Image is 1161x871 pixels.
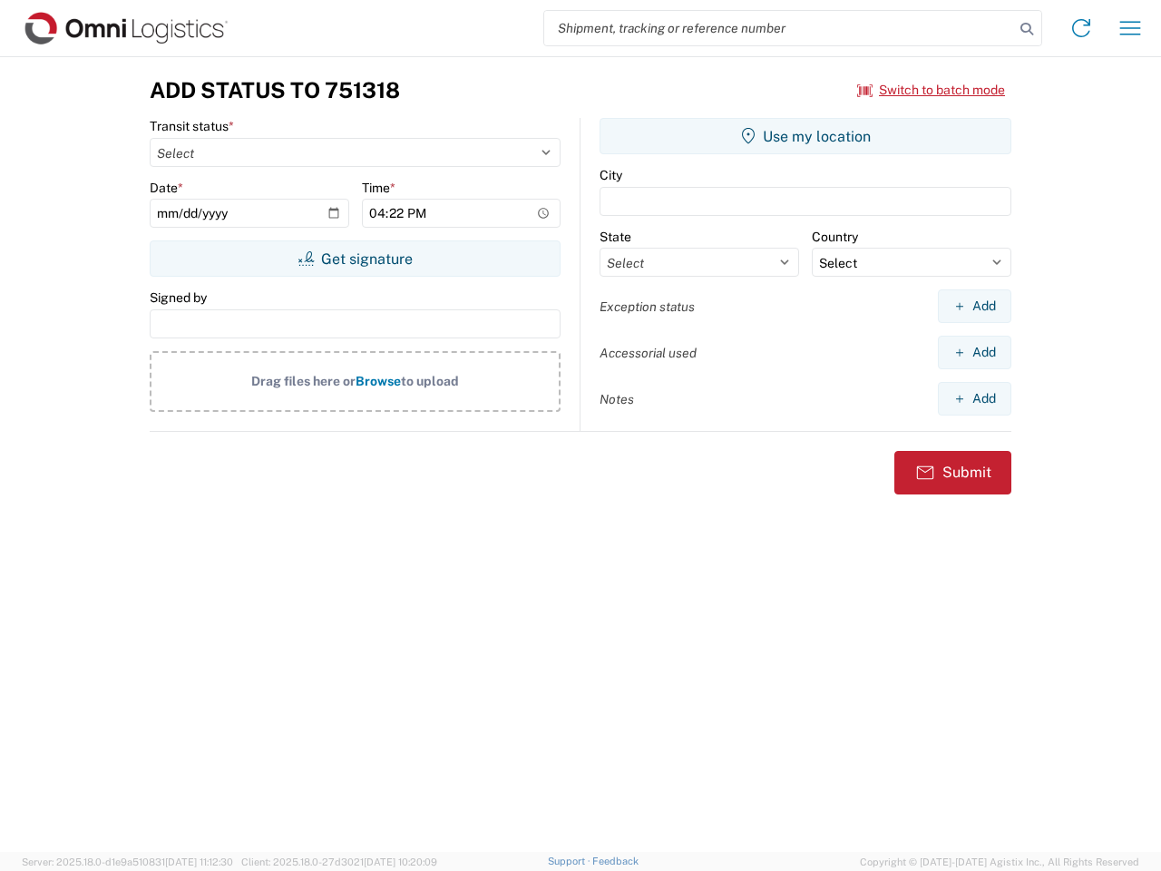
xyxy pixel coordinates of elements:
[938,382,1011,416] button: Add
[548,856,593,866] a: Support
[401,374,459,388] span: to upload
[860,854,1139,870] span: Copyright © [DATE]-[DATE] Agistix Inc., All Rights Reserved
[150,180,183,196] label: Date
[857,75,1005,105] button: Switch to batch mode
[600,118,1011,154] button: Use my location
[600,298,695,315] label: Exception status
[356,374,401,388] span: Browse
[362,180,395,196] label: Time
[165,856,233,867] span: [DATE] 11:12:30
[251,374,356,388] span: Drag files here or
[544,11,1014,45] input: Shipment, tracking or reference number
[241,856,437,867] span: Client: 2025.18.0-27d3021
[938,336,1011,369] button: Add
[150,77,400,103] h3: Add Status to 751318
[150,289,207,306] label: Signed by
[150,118,234,134] label: Transit status
[150,240,561,277] button: Get signature
[22,856,233,867] span: Server: 2025.18.0-d1e9a510831
[600,229,631,245] label: State
[600,391,634,407] label: Notes
[364,856,437,867] span: [DATE] 10:20:09
[894,451,1011,494] button: Submit
[812,229,858,245] label: Country
[600,345,697,361] label: Accessorial used
[592,856,639,866] a: Feedback
[600,167,622,183] label: City
[938,289,1011,323] button: Add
